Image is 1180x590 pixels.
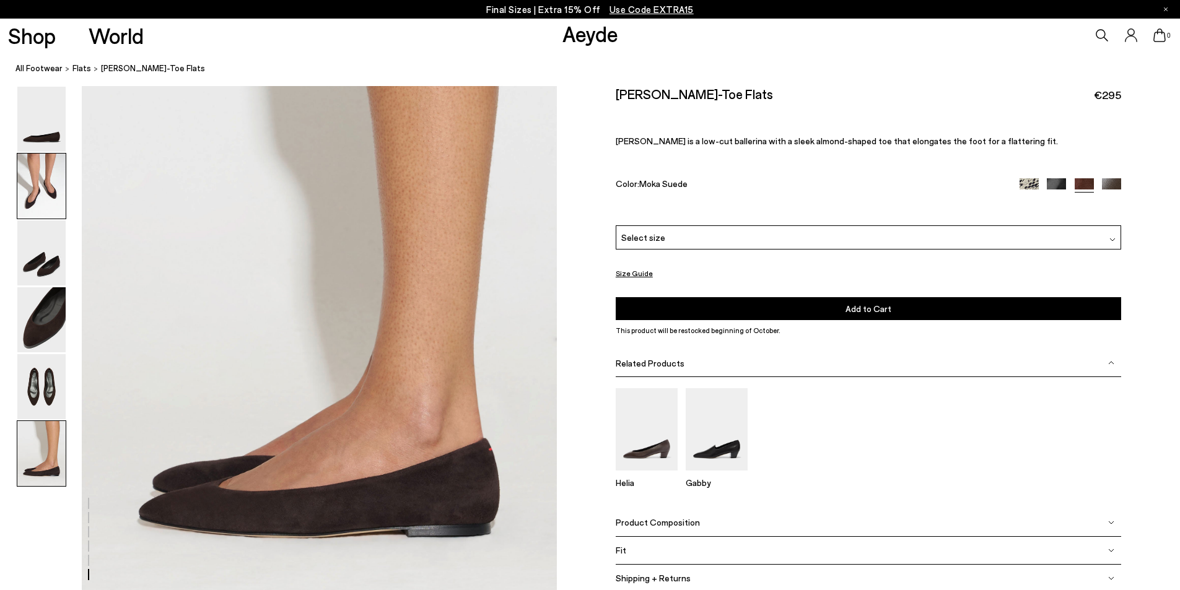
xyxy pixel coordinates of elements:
div: Color: [616,178,1003,193]
span: 0 [1166,32,1172,39]
span: Shipping + Returns [616,573,691,583]
span: Related Products [616,357,684,368]
img: svg%3E [1108,547,1114,553]
span: Flats [72,63,91,73]
a: Helia Low-Cut Pumps Helia [616,462,678,488]
p: [PERSON_NAME] is a low-cut ballerina with a sleek almond-shaped toe that elongates the foot for a... [616,136,1121,146]
img: Gabby Almond-Toe Loafers [686,388,748,470]
h2: [PERSON_NAME]-Toe Flats [616,86,773,102]
a: 0 [1153,28,1166,42]
button: Size Guide [616,266,653,281]
img: svg%3E [1108,575,1114,581]
img: Ellie Suede Almond-Toe Flats - Image 3 [17,220,66,285]
p: Helia [616,477,678,488]
span: Select size [621,231,665,244]
img: Helia Low-Cut Pumps [616,388,678,470]
img: svg%3E [1109,236,1116,243]
img: svg%3E [1108,519,1114,526]
p: This product will be restocked beginning of October. [616,325,1121,336]
span: Navigate to /collections/ss25-final-sizes [610,4,694,15]
span: Moka Suede [639,178,688,189]
img: Ellie Suede Almond-Toe Flats - Image 4 [17,287,66,352]
span: Fit [616,545,626,555]
span: Add to Cart [846,303,891,314]
a: Aeyde [562,20,618,46]
p: Final Sizes | Extra 15% Off [486,2,694,17]
img: Ellie Suede Almond-Toe Flats - Image 2 [17,154,66,219]
img: Ellie Suede Almond-Toe Flats - Image 1 [17,87,66,152]
img: Ellie Suede Almond-Toe Flats - Image 6 [17,421,66,486]
a: World [89,25,144,46]
span: Product Composition [616,517,700,527]
a: All Footwear [15,62,63,75]
a: Flats [72,62,91,75]
span: [PERSON_NAME]-Toe Flats [101,62,205,75]
span: €295 [1094,87,1121,103]
img: Ellie Suede Almond-Toe Flats - Image 5 [17,354,66,419]
a: Gabby Almond-Toe Loafers Gabby [686,462,748,488]
img: svg%3E [1108,360,1114,366]
button: Add to Cart [616,297,1121,320]
p: Gabby [686,477,748,488]
nav: breadcrumb [15,52,1180,86]
a: Shop [8,25,56,46]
